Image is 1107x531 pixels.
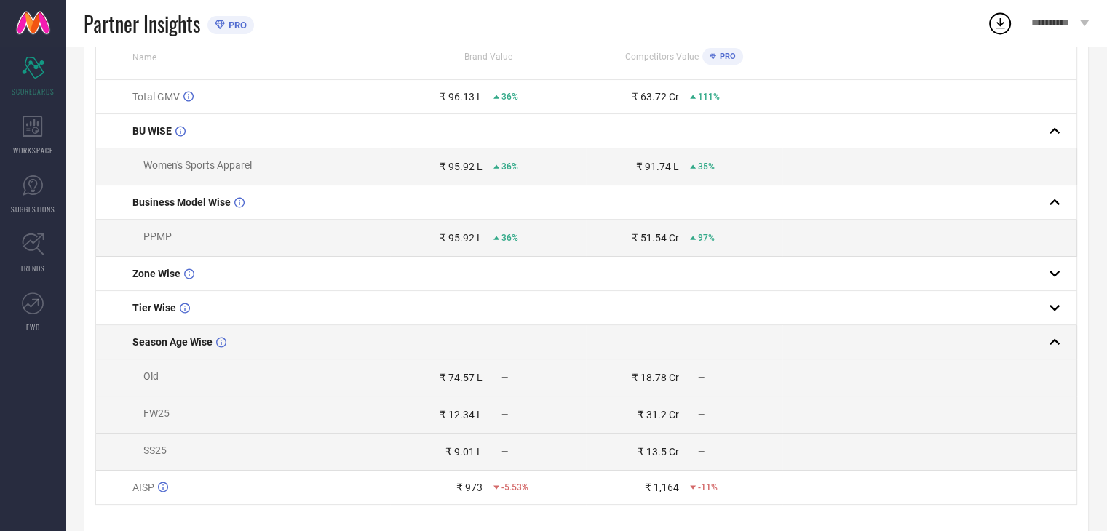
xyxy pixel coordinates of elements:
[12,86,55,97] span: SCORECARDS
[132,91,180,103] span: Total GMV
[698,372,705,383] span: —
[632,372,679,383] div: ₹ 18.78 Cr
[501,447,508,457] span: —
[632,91,679,103] div: ₹ 63.72 Cr
[464,52,512,62] span: Brand Value
[132,268,180,279] span: Zone Wise
[440,372,483,383] div: ₹ 74.57 L
[143,370,159,382] span: Old
[132,52,156,63] span: Name
[698,92,720,102] span: 111%
[143,407,170,419] span: FW25
[698,410,705,420] span: —
[132,482,154,493] span: AISP
[143,231,172,242] span: PPMP
[716,52,736,61] span: PRO
[440,161,483,172] div: ₹ 95.92 L
[698,482,718,492] span: -11%
[132,302,176,314] span: Tier Wise
[638,409,679,420] div: ₹ 31.2 Cr
[440,232,483,244] div: ₹ 95.92 L
[20,263,45,274] span: TRENDS
[132,196,231,208] span: Business Model Wise
[625,52,699,62] span: Competitors Value
[143,159,252,171] span: Women's Sports Apparel
[456,482,483,493] div: ₹ 973
[445,446,483,458] div: ₹ 9.01 L
[698,447,705,457] span: —
[440,409,483,420] div: ₹ 12.34 L
[987,10,1013,36] div: Open download list
[501,161,518,172] span: 36%
[632,232,679,244] div: ₹ 51.54 Cr
[501,372,508,383] span: —
[225,20,247,31] span: PRO
[645,482,679,493] div: ₹ 1,164
[11,204,55,215] span: SUGGESTIONS
[698,233,715,243] span: 97%
[501,233,518,243] span: 36%
[84,9,200,39] span: Partner Insights
[501,92,518,102] span: 36%
[638,446,679,458] div: ₹ 13.5 Cr
[440,91,483,103] div: ₹ 96.13 L
[501,482,528,492] span: -5.53%
[132,125,172,137] span: BU WISE
[501,410,508,420] span: —
[698,161,715,172] span: 35%
[143,444,167,456] span: SS25
[132,336,213,348] span: Season Age Wise
[636,161,679,172] div: ₹ 91.74 L
[13,145,53,156] span: WORKSPACE
[26,322,40,332] span: FWD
